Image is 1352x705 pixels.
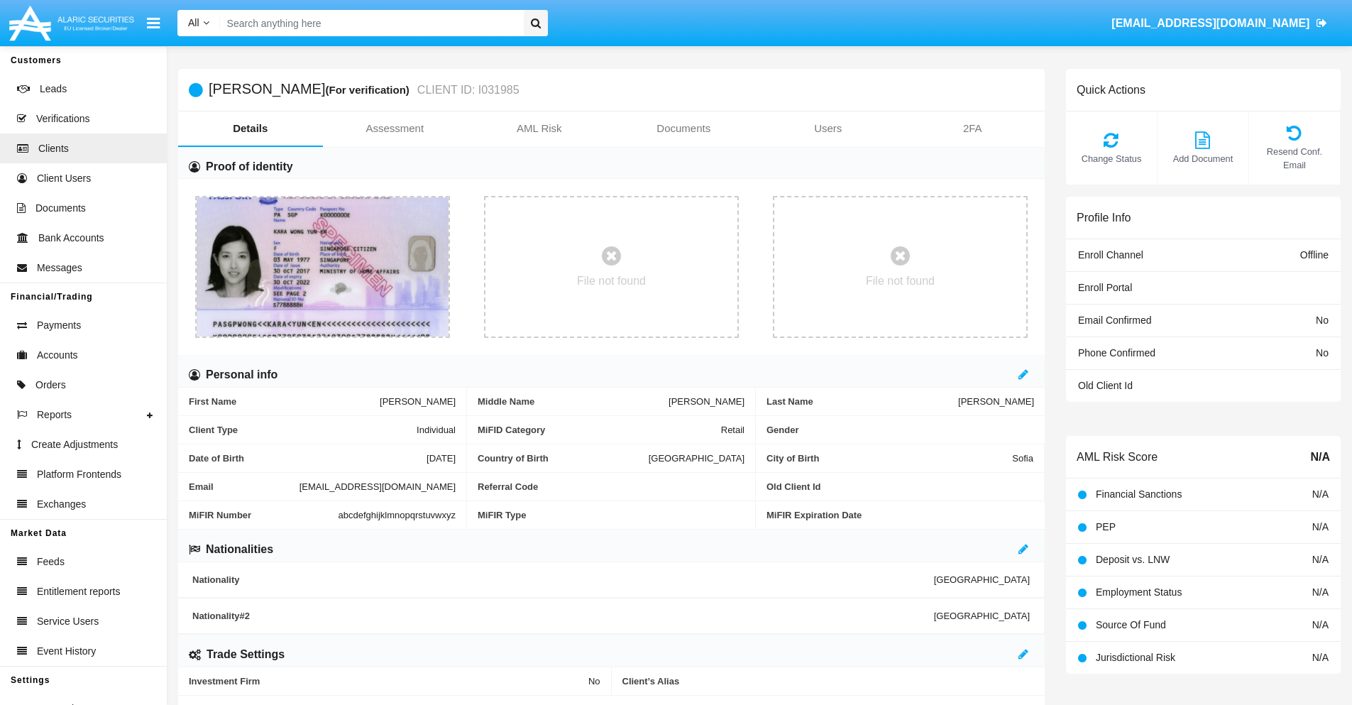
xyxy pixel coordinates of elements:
[478,425,721,435] span: MiFID Category
[37,554,65,569] span: Feeds
[189,676,588,687] span: Investment Firm
[1111,17,1309,29] span: [EMAIL_ADDRESS][DOMAIN_NAME]
[427,453,456,464] span: [DATE]
[189,453,427,464] span: Date of Birth
[36,111,89,126] span: Verifications
[220,10,519,36] input: Search
[37,644,96,659] span: Event History
[209,82,520,98] h5: [PERSON_NAME]
[37,171,91,186] span: Client Users
[37,497,86,512] span: Exchanges
[1316,347,1329,359] span: No
[207,647,285,662] h6: Trade Settings
[1078,249,1143,261] span: Enroll Channel
[1077,450,1158,464] h6: AML Risk Score
[380,396,456,407] span: [PERSON_NAME]
[192,611,934,621] span: Nationality #2
[1078,380,1133,391] span: Old Client Id
[1078,347,1155,359] span: Phone Confirmed
[1312,554,1329,565] span: N/A
[934,574,1030,585] span: [GEOGRAPHIC_DATA]
[478,396,669,407] span: Middle Name
[1312,521,1329,532] span: N/A
[467,111,612,146] a: AML Risk
[669,396,744,407] span: [PERSON_NAME]
[612,111,757,146] a: Documents
[649,453,744,464] span: [GEOGRAPHIC_DATA]
[189,481,299,492] span: Email
[414,84,520,96] small: CLIENT ID: I031985
[478,481,744,492] span: Referral Code
[38,231,104,246] span: Bank Accounts
[192,574,934,585] span: Nationality
[1316,315,1329,326] span: No
[1312,488,1329,500] span: N/A
[1256,145,1333,172] span: Resend Conf. Email
[1165,152,1241,165] span: Add Document
[37,318,81,333] span: Payments
[339,510,456,520] span: abcdefghijklmnopqrstuvwxyz
[958,396,1034,407] span: [PERSON_NAME]
[189,396,380,407] span: First Name
[478,510,744,520] span: MiFIR Type
[1096,521,1116,532] span: PEP
[766,453,1012,464] span: City of Birth
[206,542,273,557] h6: Nationalities
[37,261,82,275] span: Messages
[38,141,69,156] span: Clients
[206,159,293,175] h6: Proof of identity
[1078,315,1151,326] span: Email Confirmed
[478,453,649,464] span: Country of Birth
[766,481,1033,492] span: Old Client Id
[417,425,456,435] span: Individual
[1096,586,1182,598] span: Employment Status
[206,367,277,383] h6: Personal info
[766,425,1034,435] span: Gender
[31,437,118,452] span: Create Adjustments
[756,111,901,146] a: Users
[37,348,78,363] span: Accounts
[1077,211,1131,224] h6: Profile Info
[901,111,1045,146] a: 2FA
[766,396,958,407] span: Last Name
[721,425,744,435] span: Retail
[934,611,1030,621] span: [GEOGRAPHIC_DATA]
[35,378,66,393] span: Orders
[1077,83,1145,97] h6: Quick Actions
[1096,554,1170,565] span: Deposit vs. LNW
[189,425,417,435] span: Client Type
[299,481,456,492] span: [EMAIL_ADDRESS][DOMAIN_NAME]
[37,614,99,629] span: Service Users
[178,111,323,146] a: Details
[1312,652,1329,663] span: N/A
[588,676,600,687] span: No
[1300,249,1329,261] span: Offline
[1078,282,1132,293] span: Enroll Portal
[37,467,121,482] span: Platform Frontends
[1073,152,1150,165] span: Change Status
[622,676,1035,687] span: Client’s Alias
[1312,619,1329,630] span: N/A
[40,82,67,97] span: Leads
[37,408,72,422] span: Reports
[325,82,413,98] div: (For verification)
[323,111,468,146] a: Assessment
[1105,4,1334,43] a: [EMAIL_ADDRESS][DOMAIN_NAME]
[35,201,86,216] span: Documents
[1096,488,1182,500] span: Financial Sanctions
[1096,652,1175,663] span: Jurisdictional Risk
[37,584,121,599] span: Entitlement reports
[7,2,136,44] img: Logo image
[1310,449,1330,466] span: N/A
[1312,586,1329,598] span: N/A
[766,510,1034,520] span: MiFIR Expiration Date
[189,510,339,520] span: MiFIR Number
[177,16,220,31] a: All
[1096,619,1166,630] span: Source Of Fund
[188,17,199,28] span: All
[1012,453,1033,464] span: Sofia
